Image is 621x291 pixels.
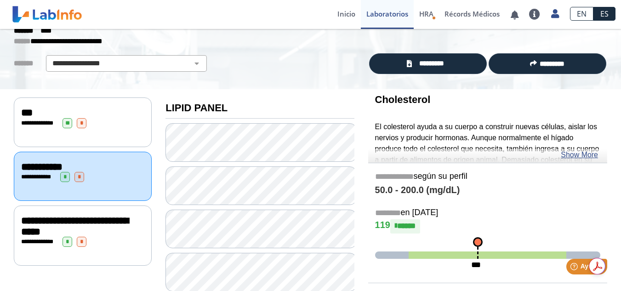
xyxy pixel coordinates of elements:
[375,121,600,242] p: El colesterol ayuda a su cuerpo a construir nuevas células, aislar los nervios y producir hormona...
[165,102,228,114] b: LIPID PANEL
[419,9,433,18] span: HRA
[570,7,593,21] a: EN
[375,94,431,105] b: Cholesterol
[375,219,600,233] h4: 119
[539,255,611,281] iframe: Help widget launcher
[375,185,600,196] h4: 50.0 - 200.0 (mg/dL)
[375,208,600,218] h5: en [DATE]
[561,149,598,160] a: Show More
[593,7,615,21] a: ES
[375,171,600,182] h5: según su perfil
